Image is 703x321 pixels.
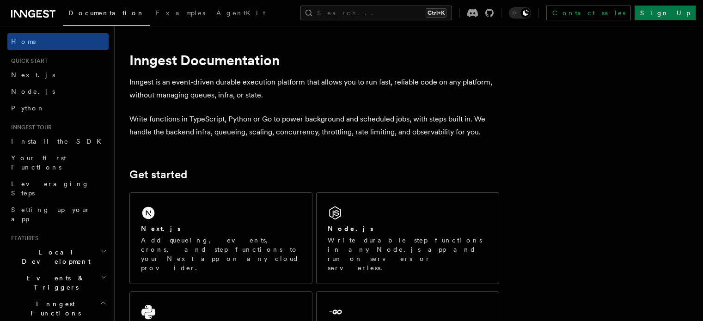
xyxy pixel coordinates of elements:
[7,201,109,227] a: Setting up your app
[156,9,205,17] span: Examples
[216,9,265,17] span: AgentKit
[7,57,48,65] span: Quick start
[7,124,52,131] span: Inngest tour
[546,6,631,20] a: Contact sales
[129,76,499,102] p: Inngest is an event-driven durable execution platform that allows you to run fast, reliable code ...
[7,270,109,296] button: Events & Triggers
[11,180,89,197] span: Leveraging Steps
[11,88,55,95] span: Node.js
[7,100,109,116] a: Python
[7,150,109,176] a: Your first Functions
[7,83,109,100] a: Node.js
[11,71,55,79] span: Next.js
[129,113,499,139] p: Write functions in TypeScript, Python or Go to power background and scheduled jobs, with steps bu...
[211,3,271,25] a: AgentKit
[68,9,145,17] span: Documentation
[7,248,101,266] span: Local Development
[7,133,109,150] a: Install the SDK
[7,244,109,270] button: Local Development
[129,168,187,181] a: Get started
[426,8,446,18] kbd: Ctrl+K
[509,7,531,18] button: Toggle dark mode
[129,52,499,68] h1: Inngest Documentation
[150,3,211,25] a: Examples
[141,224,181,233] h2: Next.js
[129,192,312,284] a: Next.jsAdd queueing, events, crons, and step functions to your Next app on any cloud provider.
[328,224,373,233] h2: Node.js
[11,138,107,145] span: Install the SDK
[11,104,45,112] span: Python
[7,33,109,50] a: Home
[328,236,488,273] p: Write durable step functions in any Node.js app and run on servers or serverless.
[7,235,38,242] span: Features
[7,273,101,292] span: Events & Triggers
[11,206,91,223] span: Setting up your app
[141,236,301,273] p: Add queueing, events, crons, and step functions to your Next app on any cloud provider.
[300,6,452,20] button: Search...Ctrl+K
[11,37,37,46] span: Home
[316,192,499,284] a: Node.jsWrite durable step functions in any Node.js app and run on servers or serverless.
[7,299,100,318] span: Inngest Functions
[635,6,696,20] a: Sign Up
[11,154,66,171] span: Your first Functions
[63,3,150,26] a: Documentation
[7,176,109,201] a: Leveraging Steps
[7,67,109,83] a: Next.js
